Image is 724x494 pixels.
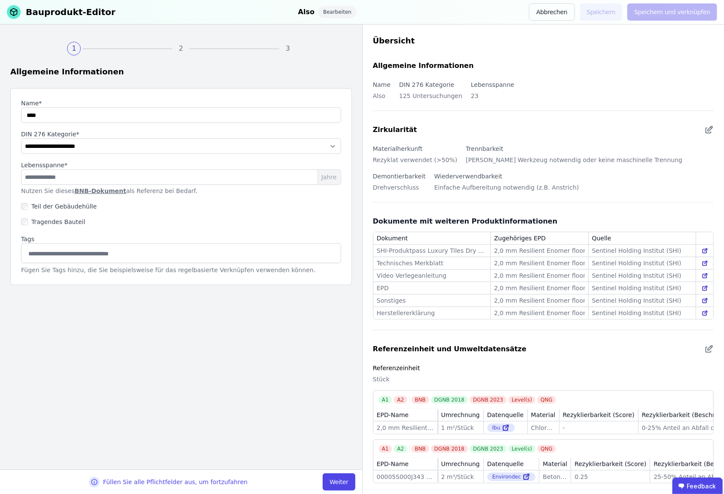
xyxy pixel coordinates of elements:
div: Übersicht [373,35,714,47]
div: SHI-Produktpass Luxury Tiles Dry Back Xpression [377,246,487,255]
div: 125 Untersuchungen [399,90,462,107]
label: Tags [21,235,341,243]
div: 2,0 mm Resilient Enomer floor covering [494,309,585,317]
div: - [563,423,635,432]
label: Lebensspanne* [21,161,67,169]
div: Rezyklierbarkeit (Score) [574,460,646,468]
div: Ibu [487,423,515,432]
div: EPD-Name [377,411,409,419]
div: Einfache Aufbereitung notwendig (z.B. Anstrich) [434,181,579,199]
label: Tragendes Bauteil [28,218,85,226]
div: BNB [411,445,429,453]
div: 23 [471,90,514,107]
div: Also [298,6,315,18]
div: 2,0 mm Resilient Enomer floor covering [494,284,585,292]
label: Name [373,81,391,88]
div: Datenquelle [487,411,524,419]
div: Video Verlegeanleitung [377,271,487,280]
div: 2 [174,42,188,55]
div: 2,0 mm Resilient Enomer floor covering [494,259,585,267]
div: Fügen Sie Tags hinzu, die Sie beispielsweise für das regelbasierte Verknüpfen verwenden können. [21,266,341,274]
label: Lebensspanne [471,81,514,88]
div: Umrechnung [441,460,480,468]
div: Bearbeiten [318,6,357,18]
div: Referenzeinheit und Umweltdatensätze [373,344,527,354]
div: 1 m²/Stück [441,423,480,432]
div: EPD [377,284,487,292]
span: Jahre [318,170,341,184]
div: Rezyklierbarkeit (Score) [563,411,635,419]
div: Sentinel Holding Institut (SHI) [592,246,693,255]
div: Sentinel Holding Institut (SHI) [592,284,693,292]
div: DGNB 2023 [470,445,507,453]
div: Sentinel Holding Institut (SHI) [592,309,693,317]
div: Umrechnung [441,411,480,419]
div: Material [543,460,567,468]
div: Quelle [592,234,611,242]
div: Sonstiges [377,296,487,305]
div: DGNB 2018 [431,396,468,404]
div: Bauprodukt-Editor [26,6,116,18]
div: Drehverschluss [373,181,426,199]
button: Weiter [323,473,355,491]
div: 3 [281,42,295,55]
a: BNB-Dokument [75,187,126,194]
button: Abbrechen [529,3,574,21]
div: [PERSON_NAME] Werkzeug notwendig oder keine maschinelle Trennung [466,154,682,171]
div: Stück [373,373,714,390]
div: 2 m³/Stück [441,473,480,481]
div: Environdec [487,473,536,481]
div: A2 [394,445,407,453]
div: Datenquelle [487,460,524,468]
button: Speichern und verknüpfen [627,3,717,21]
div: Technisches Merkblatt [377,259,487,267]
div: 2,0 mm Resilient Enomer floor covering [494,271,585,280]
div: Sentinel Holding Institut (SHI) [592,296,693,305]
div: Füllen Sie alle Pflichtfelder aus, um fortzufahren [103,478,247,486]
label: Teil der Gebäudehülle [28,202,97,211]
div: Chloropren-Kautschuk (Neopren) [531,423,556,432]
div: DGNB 2023 [470,396,507,404]
div: QNG [537,396,556,404]
label: Materialherkunft [373,145,423,152]
div: Also [373,90,391,107]
div: Dokumente mit weiteren Produktinformationen [373,216,714,227]
div: A1 [379,396,392,404]
div: Sentinel Holding Institut (SHI) [592,271,693,280]
div: Zugehöriges EPD [494,234,546,242]
div: 00005S000J343 - SCREED [377,473,434,481]
div: Sentinel Holding Institut (SHI) [592,259,693,267]
div: Level(s) [508,396,535,404]
div: BNB [411,396,429,404]
div: 2,0 mm Resilient Enomer floor covering [494,246,585,255]
div: 2,0 mm Resilient Enomer floor covering [494,296,585,305]
label: audits.requiredField [21,130,341,138]
div: Allgemeine Informationen [373,61,474,71]
div: Material [531,411,556,419]
button: Speichern [580,3,623,21]
div: Beton allgemein [543,473,567,481]
div: 2,0 mm Resilient Enomer floor covering [377,423,434,432]
div: Allgemeine Informationen [10,66,352,78]
div: A2 [394,396,407,404]
label: Wiederverwendbarkeit [434,173,503,180]
label: Referenzeinheit [373,365,420,371]
label: DIN 276 Kategorie [399,81,454,88]
div: EPD-Name [377,460,409,468]
div: 1 [67,42,81,55]
div: Dokument [377,234,408,242]
p: Nutzen Sie dieses als Referenz bei Bedarf. [21,187,341,195]
div: QNG [537,445,556,453]
label: Demontierbarkeit [373,173,426,180]
div: A1 [379,445,392,453]
div: Herstellererklärung [377,309,487,317]
div: DGNB 2018 [431,445,468,453]
label: Name* [21,99,341,107]
div: Rezyklat verwendet (>50%) [373,154,458,171]
div: 0.25 [574,473,646,481]
div: Level(s) [508,445,535,453]
div: Zirkularität [373,125,417,135]
label: Trennbarkeit [466,145,503,152]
